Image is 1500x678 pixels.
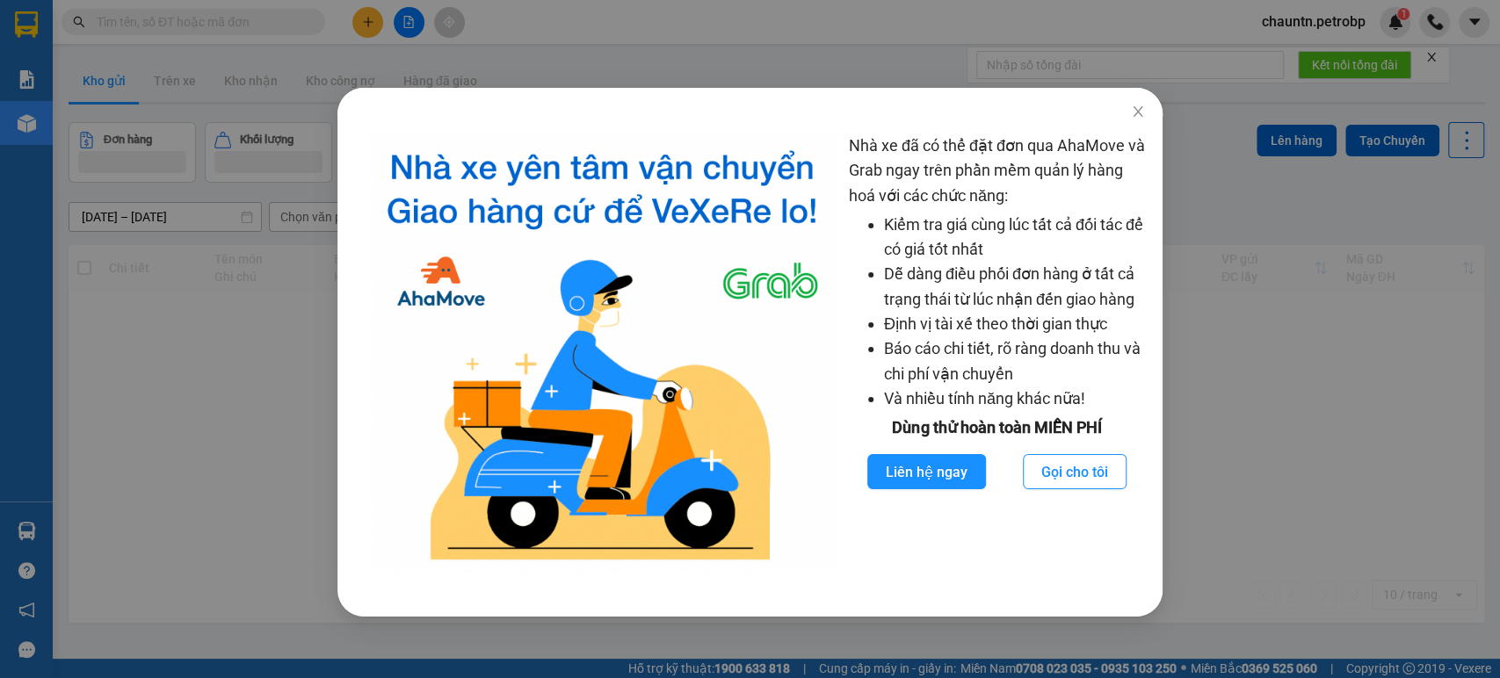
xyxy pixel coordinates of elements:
span: close [1131,105,1145,119]
li: Kiểm tra giá cùng lúc tất cả đối tác để có giá tốt nhất [884,213,1145,263]
span: Gọi cho tôi [1041,461,1108,483]
div: Dùng thử hoàn toàn MIỄN PHÍ [849,415,1145,440]
span: Liên hệ ngay [886,461,967,483]
img: logo [369,133,835,573]
li: Báo cáo chi tiết, rõ ràng doanh thu và chi phí vận chuyển [884,336,1145,386]
li: Định vị tài xế theo thời gian thực [884,312,1145,336]
li: Dễ dàng điều phối đơn hàng ở tất cả trạng thái từ lúc nhận đến giao hàng [884,262,1145,312]
div: Nhà xe đã có thể đặt đơn qua AhaMove và Grab ngay trên phần mềm quản lý hàng hoá với các chức năng: [849,133,1145,573]
button: Gọi cho tôi [1023,454,1127,489]
button: Liên hệ ngay [867,454,986,489]
li: Và nhiều tính năng khác nữa! [884,386,1145,411]
button: Close [1113,88,1163,137]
